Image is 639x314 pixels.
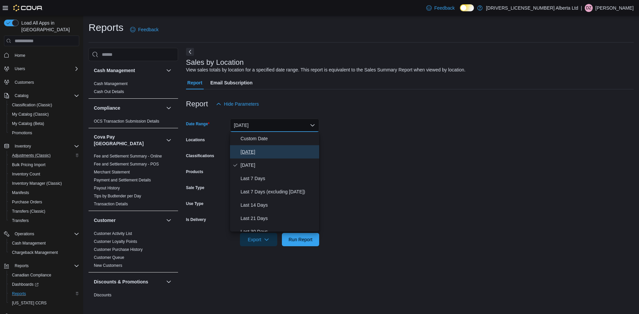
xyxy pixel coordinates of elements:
span: Inventory Manager (Classic) [12,181,62,186]
span: [DATE] [241,161,317,169]
a: My Catalog (Classic) [9,110,52,118]
a: Cash Management [94,81,127,86]
span: Last 21 Days [241,214,317,222]
a: Dashboards [7,280,82,289]
h3: Cash Management [94,67,135,74]
button: Inventory Count [7,169,82,179]
a: Inventory Count [9,170,43,178]
div: Doug Zimmerman [585,4,593,12]
button: Purchase Orders [7,197,82,207]
label: Date Range [186,121,210,127]
a: Canadian Compliance [9,271,54,279]
label: Locations [186,137,205,143]
span: Reports [9,290,79,298]
span: Inventory Manager (Classic) [9,179,79,187]
a: Promotions [9,129,35,137]
button: Catalog [1,91,82,100]
button: Bulk Pricing Import [7,160,82,169]
a: Bulk Pricing Import [9,161,48,169]
span: Manifests [9,189,79,197]
button: Operations [1,229,82,239]
span: Chargeback Management [12,250,58,255]
a: Customer Loyalty Points [94,239,137,244]
a: Customer Queue [94,255,124,260]
button: Transfers (Classic) [7,207,82,216]
span: Classification (Classic) [9,101,79,109]
a: Transaction Details [94,202,128,206]
span: My Catalog (Beta) [9,120,79,128]
span: Email Subscription [210,76,253,89]
span: Classification (Classic) [12,102,52,108]
a: Payment and Settlement Details [94,178,151,182]
div: Customer [89,230,178,272]
button: Compliance [94,105,163,111]
a: Customer Purchase History [94,247,143,252]
button: Cash Management [165,66,173,74]
button: Adjustments (Classic) [7,151,82,160]
span: Home [15,53,25,58]
a: Chargeback Management [9,249,61,257]
a: Home [12,52,28,59]
h1: Reports [89,21,123,34]
span: Users [15,66,25,71]
span: Report [187,76,202,89]
h3: Cova Pay [GEOGRAPHIC_DATA] [94,134,163,147]
span: Transfers (Classic) [9,207,79,215]
a: Merchant Statement [94,170,130,174]
span: Inventory [12,142,79,150]
a: Adjustments (Classic) [9,152,53,159]
span: Adjustments (Classic) [9,152,79,159]
label: Is Delivery [186,217,206,222]
button: Classification (Classic) [7,100,82,110]
a: Fee and Settlement Summary - Online [94,154,162,158]
a: Manifests [9,189,32,197]
span: Cash Management [12,241,46,246]
button: Cash Management [94,67,163,74]
button: Catalog [12,92,31,100]
span: Discounts [94,292,111,298]
label: Classifications [186,153,214,158]
span: Custom Date [241,135,317,143]
span: Load All Apps in [GEOGRAPHIC_DATA] [19,20,79,33]
button: Cova Pay [GEOGRAPHIC_DATA] [165,136,173,144]
span: Feedback [434,5,455,11]
button: [US_STATE] CCRS [7,298,82,308]
span: Last 14 Days [241,201,317,209]
span: Operations [15,231,34,237]
a: Transfers (Classic) [9,207,48,215]
a: Fee and Settlement Summary - POS [94,162,159,166]
button: Canadian Compliance [7,270,82,280]
button: Export [240,233,277,246]
span: Inventory [15,144,31,149]
div: Cova Pay [GEOGRAPHIC_DATA] [89,152,178,211]
span: Transfers [12,218,29,223]
span: Dashboards [12,282,39,287]
span: OCS Transaction Submission Details [94,119,159,124]
button: Promotions [7,128,82,138]
a: [US_STATE] CCRS [9,299,49,307]
button: Cash Management [7,239,82,248]
span: New Customers [94,263,122,268]
span: Customer Loyalty Points [94,239,137,244]
input: Dark Mode [460,4,474,11]
span: Manifests [12,190,29,195]
a: Transfers [9,217,31,225]
span: Export [244,233,273,246]
a: Feedback [127,23,161,36]
span: Dashboards [9,280,79,288]
div: View sales totals by location for a specified date range. This report is equivalent to the Sales ... [186,66,466,73]
div: Cash Management [89,80,178,98]
span: Bulk Pricing Import [9,161,79,169]
span: Payout History [94,185,120,191]
button: Inventory [12,142,34,150]
button: Chargeback Management [7,248,82,257]
a: My Catalog (Beta) [9,120,47,128]
div: Select listbox [230,132,319,232]
span: Transfers [9,217,79,225]
a: Cash Management [9,239,48,247]
p: [PERSON_NAME] [595,4,634,12]
button: Customer [94,217,163,224]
